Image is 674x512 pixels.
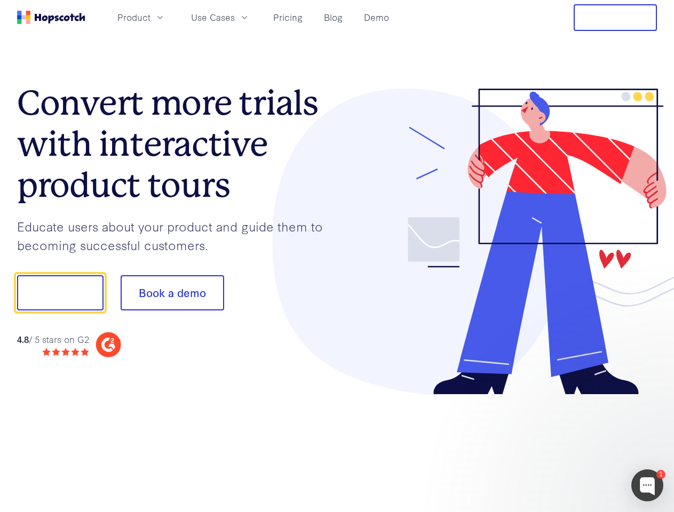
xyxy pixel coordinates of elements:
a: Demo [360,9,393,26]
button: Use Cases [185,9,256,26]
span: Use Cases [191,11,235,24]
div: 1 [656,470,665,479]
a: Blog [320,9,347,26]
div: / 5 stars on G2 [17,333,89,346]
button: Free Trial [574,4,657,31]
h1: Convert more trials with interactive product tours [17,83,337,205]
span: Product [117,11,150,24]
a: Pricing [269,9,307,26]
a: Home [17,11,85,24]
button: Show me! [17,275,104,310]
strong: 4.8 [17,333,29,345]
p: Educate users about your product and guide them to becoming successful customers. [17,217,337,254]
button: Product [111,9,172,26]
button: Book a demo [121,275,224,310]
